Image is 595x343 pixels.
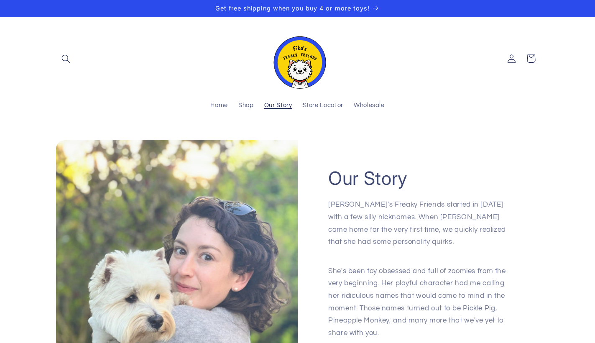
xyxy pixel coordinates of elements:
[264,102,292,110] span: Our Story
[265,26,330,92] a: Fika's Freaky Friends
[354,102,385,110] span: Wholesale
[303,102,343,110] span: Store Locator
[215,5,370,12] span: Get free shipping when you buy 4 or more toys!
[238,102,254,110] span: Shop
[328,165,408,189] h2: Our Story
[268,29,327,89] img: Fika's Freaky Friends
[56,49,75,68] summary: Search
[328,197,508,259] p: [PERSON_NAME]'s Freaky Friends started in [DATE] with a few silly nicknames. When [PERSON_NAME] c...
[233,97,259,115] a: Shop
[205,97,233,115] a: Home
[210,102,228,110] span: Home
[259,97,297,115] a: Our Story
[297,97,348,115] a: Store Locator
[348,97,390,115] a: Wholesale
